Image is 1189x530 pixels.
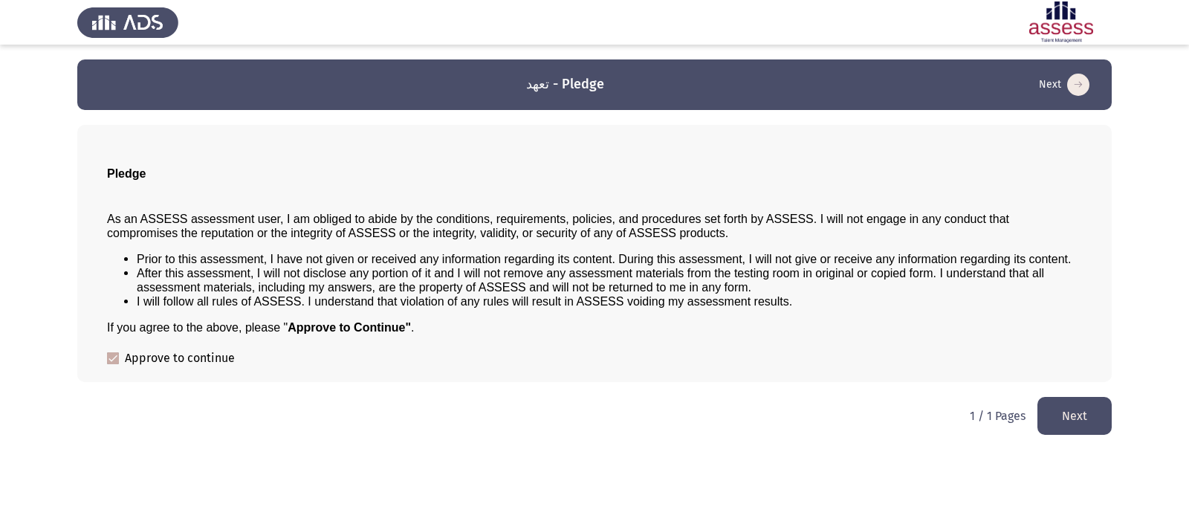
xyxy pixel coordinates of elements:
[137,295,792,308] span: I will follow all rules of ASSESS. I understand that violation of any rules will result in ASSESS...
[107,167,146,180] span: Pledge
[526,75,604,94] h3: تعهد - Pledge
[137,253,1072,265] span: Prior to this assessment, I have not given or received any information regarding its content. Dur...
[288,321,411,334] b: Approve to Continue"
[1037,397,1112,435] button: load next page
[1011,1,1112,43] img: Assessment logo of ASSESS Employability - EBI
[970,409,1026,423] p: 1 / 1 Pages
[107,213,1009,239] span: As an ASSESS assessment user, I am obliged to abide by the conditions, requirements, policies, an...
[125,349,235,367] span: Approve to continue
[137,267,1044,294] span: After this assessment, I will not disclose any portion of it and I will not remove any assessment...
[107,321,414,334] span: If you agree to the above, please " .
[77,1,178,43] img: Assess Talent Management logo
[1034,73,1094,97] button: load next page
